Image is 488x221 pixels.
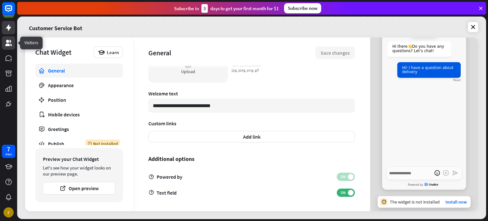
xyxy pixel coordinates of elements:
div: Position [48,97,110,103]
div: 7 [7,146,10,152]
button: open emoji picker [433,169,441,177]
div: Chat Widget [35,48,91,57]
a: Customer Service Bot [29,20,82,34]
button: Open preview [43,182,115,195]
div: Powered by [148,173,355,181]
a: Greetings [35,122,123,136]
span: ON [338,174,348,179]
div: Appearance [48,82,110,88]
div: The widget is not installed [390,199,440,205]
div: Let's see how your widget looks on our preview page. [43,165,115,177]
div: Subscribe in days to get your first month for $1 [174,4,279,13]
div: Read [453,78,461,82]
span: Learn [107,49,119,55]
a: 7 days [2,145,15,158]
a: Install now [445,199,467,205]
div: 3 [201,4,208,13]
button: Add an attachment [442,169,450,177]
a: Appearance [35,78,123,92]
span: Hi! I have a question about delivery [402,66,454,74]
span: ON [338,190,348,195]
div: Welcome text [148,90,355,97]
div: F [3,207,14,218]
a: Powered byChatBot [382,181,466,189]
div: Mobile devices [48,111,110,118]
textarea: Write a message… [386,166,462,180]
span: Hi there 👋 Do you have any questions? Let’s chat! [392,44,444,53]
div: Greetings [48,126,110,132]
a: Publish Not installed [35,137,123,151]
button: Save changes [315,46,355,59]
div: Publish [48,141,76,147]
a: Mobile devices [35,107,123,121]
button: Add link [148,131,355,142]
div: Additional options [148,155,355,162]
div: Upload [181,69,195,74]
a: General [35,64,123,78]
div: Custom links [148,120,355,127]
button: Open LiveChat chat widget [5,3,24,22]
button: Send a message [451,169,459,177]
span: ChatBot [424,183,440,187]
div: days [5,152,12,156]
div: General [48,67,110,74]
div: Subscribe now [284,3,321,13]
div: General [148,48,315,57]
div: Text field [148,189,355,197]
div: Not installed [85,140,120,148]
div: Preview your Chat Widget [43,156,115,162]
span: Powered by [408,183,423,186]
a: Position [35,93,123,107]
